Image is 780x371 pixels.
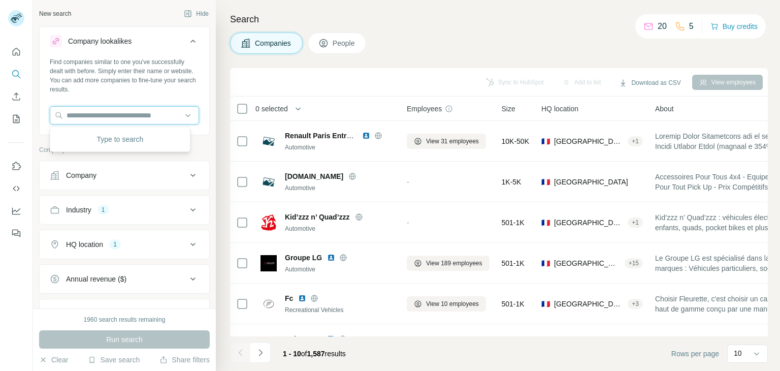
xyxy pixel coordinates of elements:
div: Type to search [52,129,188,149]
p: 10 [734,348,742,358]
button: Share filters [159,355,210,365]
div: Annual revenue ($) [66,274,126,284]
span: 501-1K [502,258,525,268]
div: Company lookalikes [68,36,132,46]
div: + 1 [628,218,643,227]
button: HQ location1 [40,232,209,257]
button: View 31 employees [407,134,486,149]
span: Renault Paris Entreprises [285,132,371,140]
span: About [655,104,674,114]
img: LinkedIn logo [327,335,335,343]
div: Company [66,170,96,180]
button: My lists [8,110,24,128]
span: 🇫🇷 [541,218,550,228]
span: 1 - 10 [283,350,301,358]
div: Automotive [285,183,395,193]
img: Logo of Accessoires4x4.com [261,174,277,190]
img: LinkedIn logo [327,254,335,262]
div: Automotive [285,265,395,274]
span: Axis Boats [285,334,321,344]
span: [GEOGRAPHIC_DATA], [GEOGRAPHIC_DATA], [GEOGRAPHIC_DATA] [554,258,621,268]
span: [GEOGRAPHIC_DATA] [554,299,624,309]
button: Employees (size) [40,301,209,326]
button: Dashboard [8,202,24,220]
span: 1K-5K [502,177,522,187]
div: HQ location [66,239,103,250]
button: Hide [177,6,216,21]
div: Industry [66,205,91,215]
button: Use Surfe on LinkedIn [8,157,24,175]
span: 0 selected [255,104,288,114]
span: 🇫🇷 [541,299,550,309]
span: Companies [255,38,292,48]
span: [GEOGRAPHIC_DATA] [554,136,624,146]
div: + 15 [625,259,643,268]
div: Automotive [285,143,395,152]
img: Logo of Kid’zzz n’ Quad’zzz [261,214,277,231]
img: Logo of Groupe LG [261,255,277,271]
img: Logo of Axis Boats [261,336,277,353]
span: Fc [285,293,293,303]
div: 1 [109,240,121,249]
button: Save search [88,355,140,365]
span: - [407,178,409,186]
button: Use Surfe API [8,179,24,198]
span: 501-1K [502,299,525,309]
p: Company information [39,145,210,154]
button: Clear [39,355,68,365]
button: Industry1 [40,198,209,222]
span: [DOMAIN_NAME] [285,171,343,181]
button: Feedback [8,224,24,242]
h4: Search [230,12,768,26]
div: Find companies similar to one you've successfully dealt with before. Simply enter their name or w... [50,57,199,94]
button: Enrich CSV [8,87,24,106]
button: Company [40,163,209,188]
div: 1960 search results remaining [84,315,166,324]
button: View 189 employees [407,256,490,271]
span: 🇫🇷 [541,136,550,146]
div: New search [39,9,71,18]
span: View 10 employees [426,299,479,308]
button: Navigate to next page [250,343,271,363]
span: 🇫🇷 [541,177,550,187]
p: 5 [689,20,694,33]
span: Kid’zzz n’ Quad’zzz [285,212,350,222]
div: 1 [97,205,109,214]
span: Rows per page [671,349,719,359]
button: Search [8,65,24,83]
span: Employees [407,104,442,114]
button: Annual revenue ($) [40,267,209,291]
button: Buy credits [710,19,758,34]
span: 10K-50K [502,136,529,146]
button: View 10 employees [407,296,486,312]
span: 🇫🇷 [541,258,550,268]
span: of [301,350,307,358]
span: Size [502,104,515,114]
span: View 31 employees [426,137,479,146]
span: results [283,350,346,358]
span: 501-1K [502,218,525,228]
span: HQ location [541,104,578,114]
button: Quick start [8,43,24,61]
img: LinkedIn logo [298,294,306,302]
p: 20 [658,20,667,33]
span: View 189 employees [426,259,482,268]
span: 1,587 [307,350,325,358]
span: - [407,219,409,227]
button: Download as CSV [612,75,688,90]
img: Logo of Renault Paris Entreprises [261,133,277,149]
img: Logo of Fc [261,296,277,312]
span: [GEOGRAPHIC_DATA] [554,177,628,187]
div: Recreational Vehicles [285,305,395,315]
span: Groupe LG [285,253,322,263]
div: Automotive [285,224,395,233]
button: Company lookalikes [40,29,209,57]
div: + 3 [628,299,643,308]
img: LinkedIn logo [362,132,370,140]
span: [GEOGRAPHIC_DATA], [GEOGRAPHIC_DATA]|[GEOGRAPHIC_DATA] [554,218,624,228]
div: + 1 [628,137,643,146]
span: People [333,38,356,48]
